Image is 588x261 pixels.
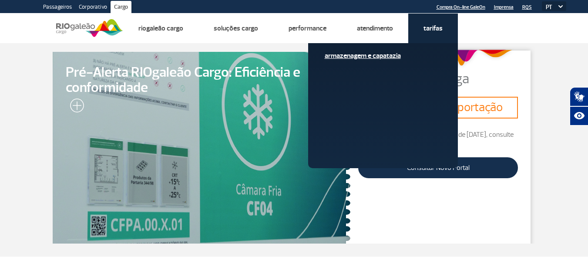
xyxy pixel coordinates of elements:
[423,24,443,33] a: Tarifas
[138,24,183,33] a: Riogaleão Cargo
[214,24,258,33] a: Soluções Cargo
[494,4,514,10] a: Imprensa
[111,1,131,15] a: Cargo
[570,87,588,125] div: Plugin de acessibilidade da Hand Talk.
[66,65,337,95] span: Pré-Alerta RIOgaleão Cargo: Eficiência e conformidade
[53,52,350,244] a: Pré-Alerta RIOgaleão Cargo: Eficiência e conformidade
[570,87,588,106] button: Abrir tradutor de língua de sinais.
[522,4,532,10] a: RQS
[325,51,441,61] a: Armazenagem e Capatazia
[437,4,485,10] a: Compra On-line GaleOn
[357,24,393,33] a: Atendimento
[289,24,326,33] a: Performance
[40,1,75,15] a: Passageiros
[75,1,111,15] a: Corporativo
[66,98,84,116] img: leia-mais
[570,106,588,125] button: Abrir recursos assistivos.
